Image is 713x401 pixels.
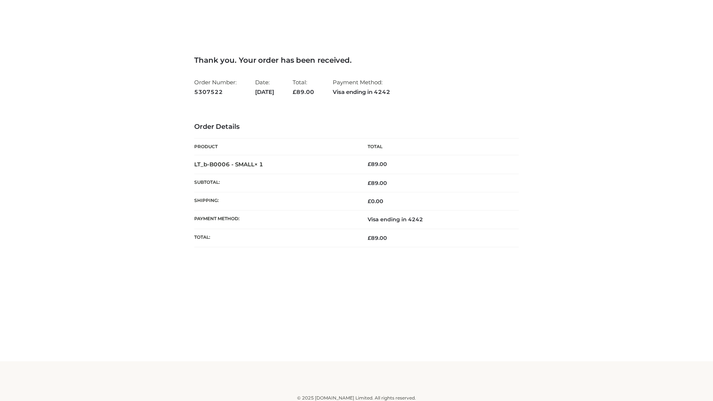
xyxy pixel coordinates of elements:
strong: 5307522 [194,87,237,97]
span: £ [368,235,371,241]
strong: Visa ending in 4242 [333,87,390,97]
strong: [DATE] [255,87,274,97]
span: 89.00 [293,88,314,95]
th: Subtotal: [194,174,356,192]
th: Shipping: [194,192,356,211]
th: Total [356,138,519,155]
h3: Thank you. Your order has been received. [194,56,519,65]
th: Product [194,138,356,155]
span: 89.00 [368,180,387,186]
bdi: 89.00 [368,161,387,167]
li: Payment Method: [333,76,390,98]
td: Visa ending in 4242 [356,211,519,229]
li: Order Number: [194,76,237,98]
th: Total: [194,229,356,247]
span: £ [293,88,296,95]
li: Total: [293,76,314,98]
th: Payment method: [194,211,356,229]
strong: × 1 [254,161,263,168]
strong: LT_b-B0006 - SMALL [194,161,263,168]
span: £ [368,198,371,205]
span: 89.00 [368,235,387,241]
bdi: 0.00 [368,198,383,205]
li: Date: [255,76,274,98]
span: £ [368,180,371,186]
h3: Order Details [194,123,519,131]
span: £ [368,161,371,167]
